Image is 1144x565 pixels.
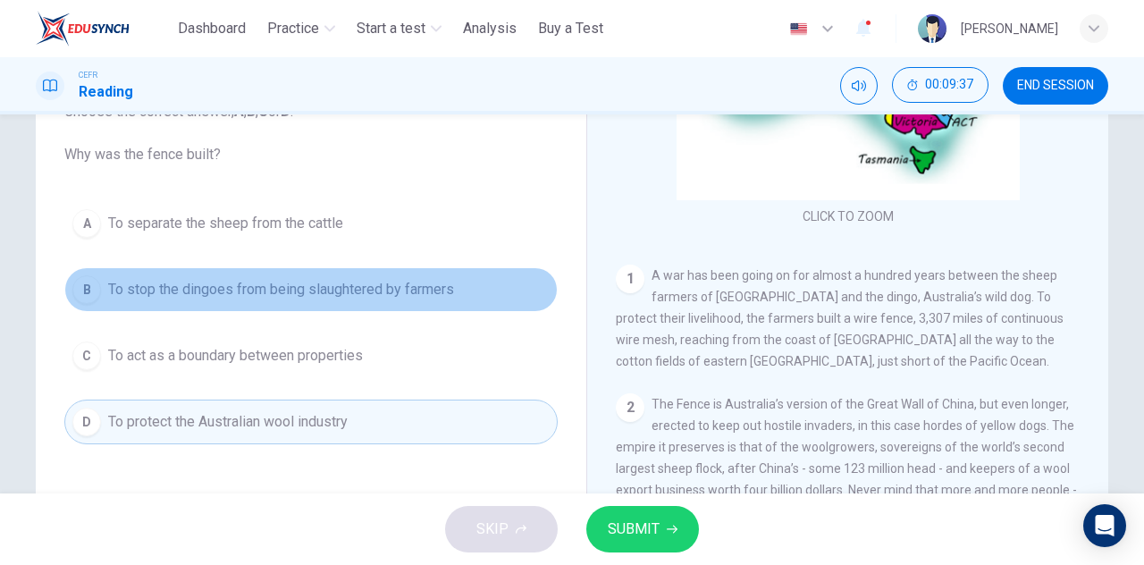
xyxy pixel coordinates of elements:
[260,13,342,45] button: Practice
[36,11,171,46] a: ELTC logo
[64,201,558,246] button: ATo separate the sheep from the cattle
[840,67,878,105] div: Mute
[608,517,660,542] span: SUBMIT
[616,268,1064,368] span: A war has been going on for almost a hundred years between the sheep farmers of [GEOGRAPHIC_DATA]...
[456,13,524,45] button: Analysis
[79,81,133,103] h1: Reading
[64,333,558,378] button: CTo act as a boundary between properties
[72,342,101,370] div: C
[178,18,246,39] span: Dashboard
[463,18,517,39] span: Analysis
[531,13,610,45] button: Buy a Test
[586,506,699,552] button: SUBMIT
[616,393,644,422] div: 2
[892,67,988,103] button: 00:09:37
[108,213,343,234] span: To separate the sheep from the cattle
[79,69,97,81] span: CEFR
[1083,504,1126,547] div: Open Intercom Messenger
[72,408,101,436] div: D
[1003,67,1108,105] button: END SESSION
[64,267,558,312] button: BTo stop the dingoes from being slaughtered by farmers
[349,13,449,45] button: Start a test
[108,345,363,367] span: To act as a boundary between properties
[925,78,973,92] span: 00:09:37
[1017,79,1094,93] span: END SESSION
[616,265,644,293] div: 1
[36,11,130,46] img: ELTC logo
[64,101,558,165] span: Choose the correct answer, , , or . Why was the fence built?
[171,13,253,45] button: Dashboard
[108,279,454,300] span: To stop the dingoes from being slaughtered by farmers
[64,400,558,444] button: DTo protect the Australian wool industry
[961,18,1058,39] div: [PERSON_NAME]
[787,22,810,36] img: en
[357,18,425,39] span: Start a test
[72,209,101,238] div: A
[108,411,348,433] span: To protect the Australian wool industry
[267,18,319,39] span: Practice
[892,67,988,105] div: Hide
[918,14,946,43] img: Profile picture
[538,18,603,39] span: Buy a Test
[72,275,101,304] div: B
